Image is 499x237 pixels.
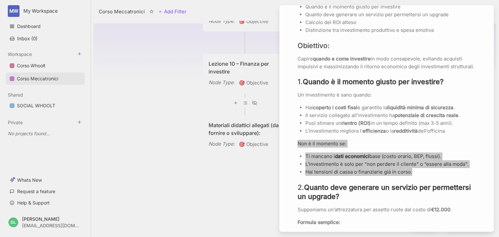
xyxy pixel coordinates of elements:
[305,3,476,11] p: Quando è il momento giusto per investire
[298,91,476,99] p: Un investimento è sano quando:
[298,183,473,201] strong: Quanto deve generare un servizio per permettersi un upgrade?
[305,119,476,127] p: Puoi stimare un in un tempo definito (max 3-5 anni).
[394,128,418,134] strong: redditività
[305,168,476,176] p: Hai tensioni di cassa o finanziarie già in corso.
[305,19,476,26] p: Calcolo del ROI atteso
[305,152,476,160] p: Ti mancano i base (costo orario, BEP, flussi).
[298,183,476,201] h3: 2.
[305,160,476,168] p: L’investimento è solo per “non perdere il cliente” o “essere alla moda”.
[305,11,476,19] p: Quanto deve generare un servizio per permettersi un upgrade
[298,140,476,148] p: Non è il momento se:
[431,206,451,213] strong: €12.000
[298,55,476,71] p: Capire in modo consapevole, evitando acquisti impulsivi e massimizzando il ritorno economico degl...
[395,112,458,118] strong: potenziale di crescita reale
[298,77,476,86] h3: 1.
[305,104,476,112] p: Hai e garantito la .
[305,112,476,119] p: Il servizio collegato all’investimento ha .
[305,127,476,135] p: L’investimento migliora l’ o la dell’officina.
[335,153,369,159] strong: dati economici
[363,128,386,134] strong: efficienza
[303,77,443,86] strong: Quando è il momento giusto per investire?
[298,41,476,50] h3: Obiettivo:
[298,206,476,214] p: Supponiamo un’attrezzatura per assetto ruote dal costo di .
[298,219,340,225] strong: Formula semplice:
[305,26,476,34] p: Distinzione tra investimento produttivo e spesa emotiva
[313,104,357,111] strong: coperto i costi fissi
[387,104,454,111] strong: liquidità minima di sicurezza
[313,56,371,62] strong: quando e come investire
[341,120,371,126] strong: rientro (ROI)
